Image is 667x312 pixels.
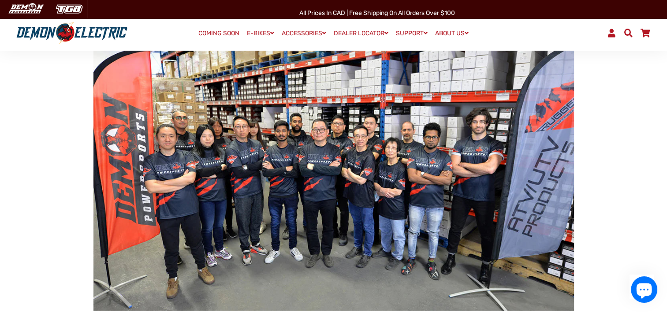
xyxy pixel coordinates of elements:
[13,22,130,45] img: Demon Electric logo
[331,27,391,40] a: DEALER LOCATOR
[4,2,47,16] img: Demon Electric
[432,27,472,40] a: ABOUT US
[279,27,329,40] a: ACCESSORIES
[244,27,277,40] a: E-BIKES
[51,2,87,16] img: TGB Canada
[393,27,431,40] a: SUPPORT
[299,9,455,17] span: All Prices in CAD | Free shipping on all orders over $100
[628,276,660,305] inbox-online-store-chat: Shopify online store chat
[195,27,242,40] a: COMING SOON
